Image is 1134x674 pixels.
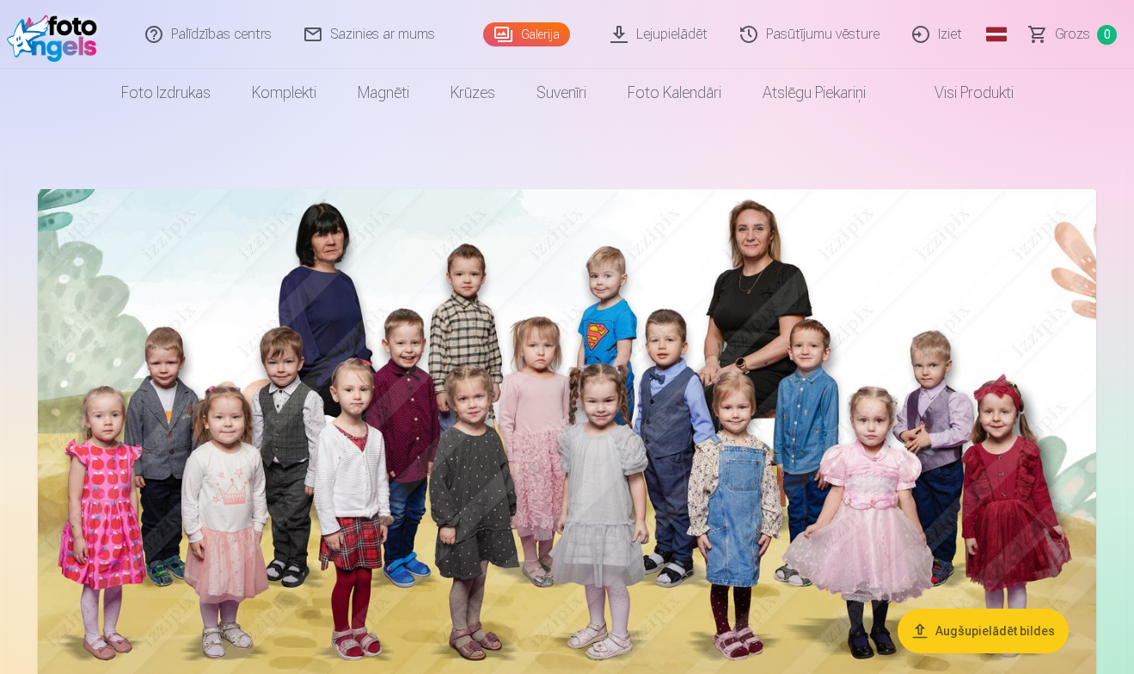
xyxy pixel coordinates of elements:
[898,609,1069,653] button: Augšupielādēt bildes
[742,69,886,117] a: Atslēgu piekariņi
[607,69,742,117] a: Foto kalendāri
[1097,25,1117,45] span: 0
[483,22,570,46] a: Galerija
[101,69,231,117] a: Foto izdrukas
[516,69,607,117] a: Suvenīri
[886,69,1034,117] a: Visi produkti
[7,7,106,62] img: /fa4
[337,69,430,117] a: Magnēti
[430,69,516,117] a: Krūzes
[231,69,337,117] a: Komplekti
[1055,24,1090,45] span: Grozs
